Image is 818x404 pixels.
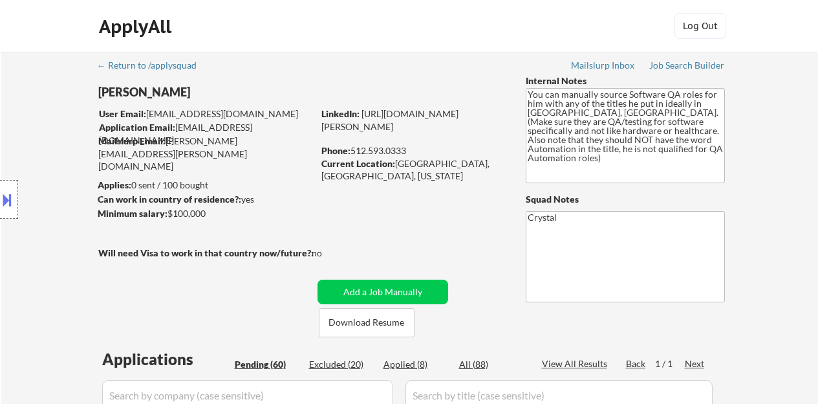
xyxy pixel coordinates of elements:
div: Pending (60) [235,358,299,371]
button: Download Resume [319,308,414,337]
div: 1 / 1 [655,357,685,370]
a: ← Return to /applysquad [97,60,209,73]
div: [GEOGRAPHIC_DATA], [GEOGRAPHIC_DATA], [US_STATE] [321,157,504,183]
div: Job Search Builder [649,61,725,70]
a: Mailslurp Inbox [571,60,636,73]
div: Back [626,357,647,370]
div: Mailslurp Inbox [571,61,636,70]
button: Log Out [674,13,726,39]
div: View All Results [542,357,611,370]
div: 512.593.0333 [321,144,504,157]
div: ← Return to /applysquad [97,61,209,70]
div: ApplyAll [99,16,175,38]
a: [URL][DOMAIN_NAME][PERSON_NAME] [321,108,458,132]
div: Applied (8) [383,358,448,371]
div: no [312,247,349,260]
strong: Phone: [321,145,350,156]
div: Excluded (20) [309,358,374,371]
div: Next [685,357,705,370]
div: Internal Notes [526,74,725,87]
div: Applications [102,352,230,367]
div: Squad Notes [526,193,725,206]
strong: Current Location: [321,158,395,169]
div: All (88) [459,358,524,371]
strong: LinkedIn: [321,108,360,119]
a: Job Search Builder [649,60,725,73]
button: Add a Job Manually [318,280,448,304]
